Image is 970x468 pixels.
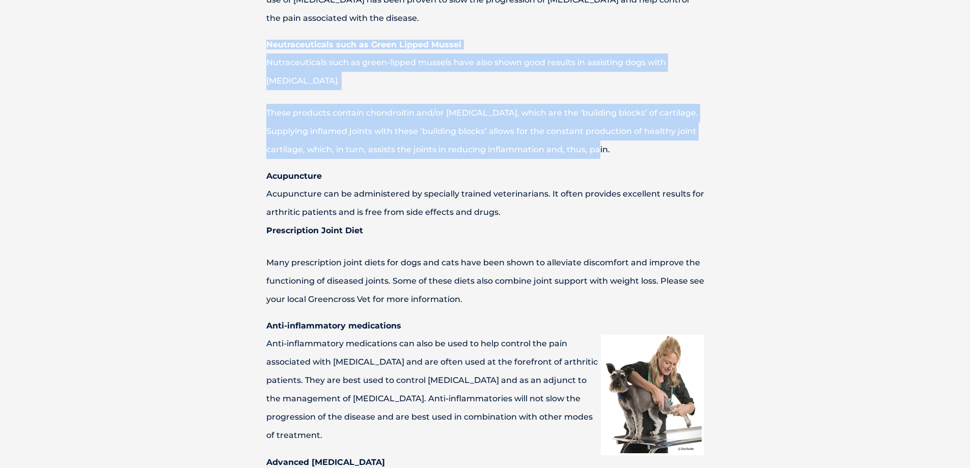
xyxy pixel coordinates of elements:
[231,41,740,49] h4: Neutraceuticals such as Green Lipped Mussel
[231,53,740,90] p: Nutraceuticals such as green-lipped mussels have also shown good results in assisting dogs with [...
[266,226,363,235] strong: Prescription Joint Diet
[231,185,740,222] p: Acupuncture can be administered by specially trained veterinarians. It often provides excellent r...
[231,104,740,159] p: These products contain chondroitin and/or [MEDICAL_DATA], which are the ‘building blocks’ of cart...
[231,322,740,330] h4: Anti-inflammatory medications
[231,254,740,309] p: Many prescription joint diets for dogs and cats have been shown to alleviate discomfort and impro...
[601,335,704,455] img: veterinarian checking a dog for arthritis
[231,172,740,180] h4: Acupuncture
[231,335,740,445] p: Anti-inflammatory medications can also be used to help control the pain associated with [MEDICAL_...
[231,458,740,466] h4: Advanced [MEDICAL_DATA]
